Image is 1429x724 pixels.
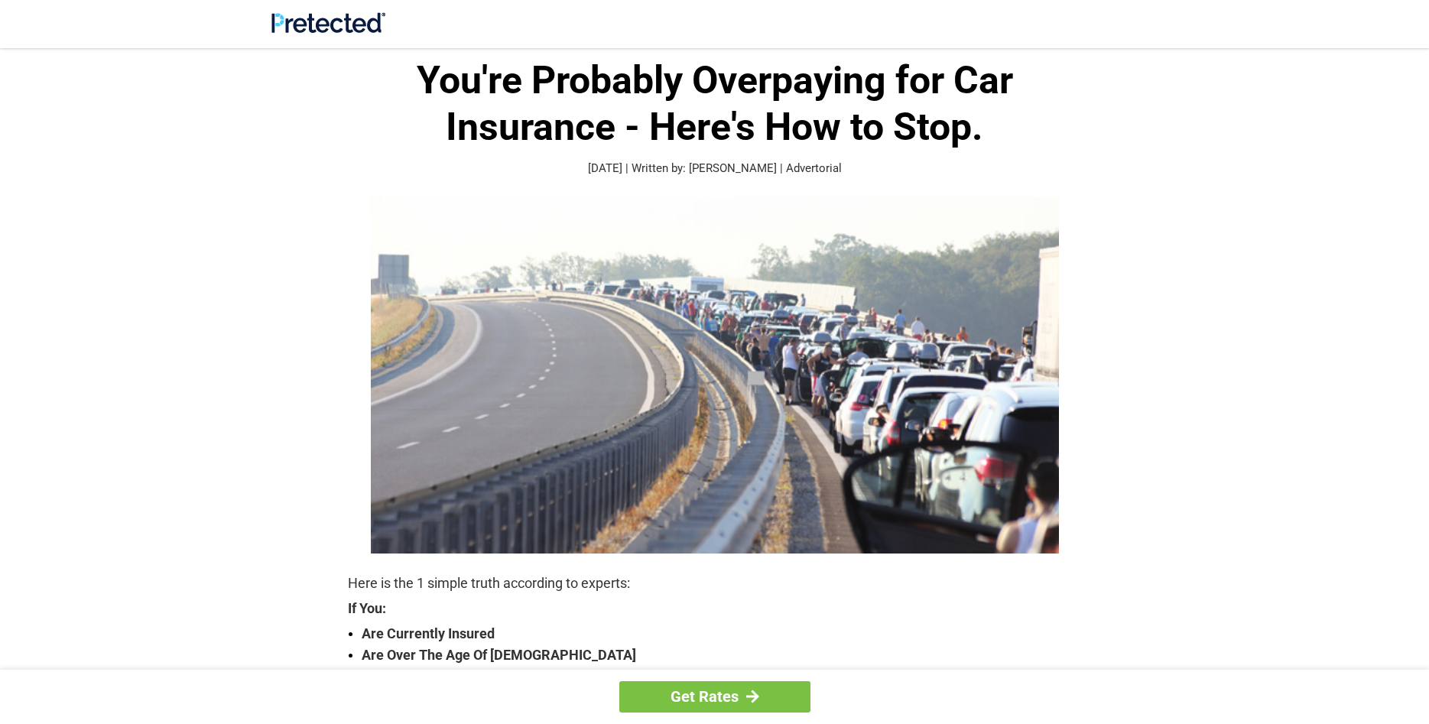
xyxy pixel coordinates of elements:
img: Site Logo [271,12,385,33]
a: Get Rates [619,681,810,713]
strong: Are Over The Age Of [DEMOGRAPHIC_DATA] [362,644,1082,666]
p: Here is the 1 simple truth according to experts: [348,573,1082,594]
strong: Are Currently Insured [362,623,1082,644]
a: Site Logo [271,21,385,36]
strong: If You: [348,602,1082,615]
p: [DATE] | Written by: [PERSON_NAME] | Advertorial [348,160,1082,177]
h1: You're Probably Overpaying for Car Insurance - Here's How to Stop. [348,57,1082,151]
strong: Drive Less Than 50 Miles Per Day [362,666,1082,687]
